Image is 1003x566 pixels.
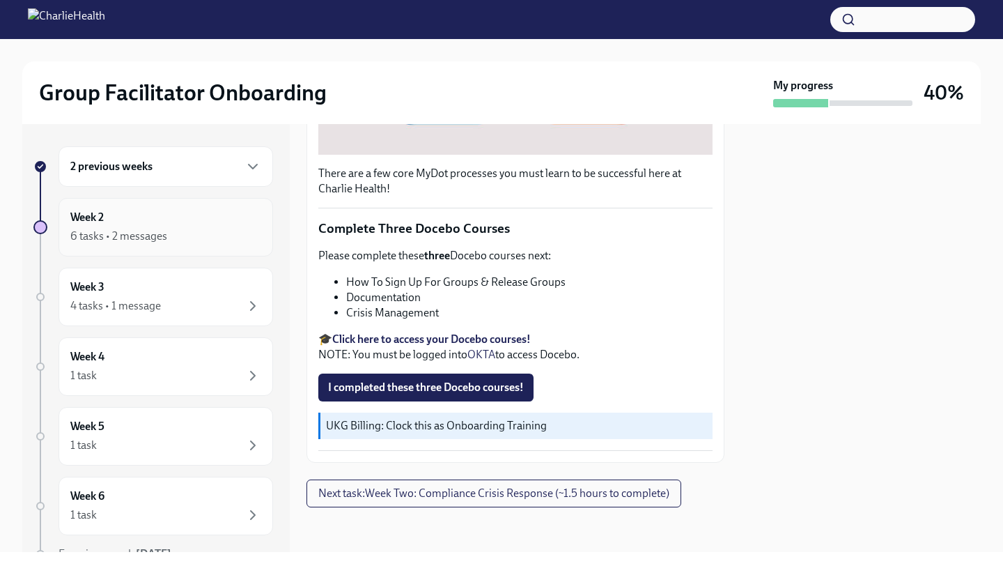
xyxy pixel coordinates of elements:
button: Next task:Week Two: Compliance Crisis Response (~1.5 hours to complete) [306,480,681,507]
h6: Week 3 [70,280,104,295]
a: OKTA [467,348,495,361]
a: Click here to access your Docebo courses! [332,332,531,346]
div: 1 task [70,368,97,383]
span: Next task : Week Two: Compliance Crisis Response (~1.5 hours to complete) [318,487,669,500]
div: 6 tasks • 2 messages [70,229,167,244]
li: Documentation [346,290,713,305]
p: 🎓 NOTE: You must be logged into to access Docebo. [318,332,713,362]
span: Experience ends [59,547,171,560]
h6: Week 4 [70,349,104,365]
a: Week 34 tasks • 1 message [33,268,273,326]
p: There are a few core MyDot processes you must learn to be successful here at Charlie Health! [318,166,713,197]
h6: 2 previous weeks [70,159,153,174]
p: Please complete these Docebo courses next: [318,248,713,263]
h6: Week 6 [70,489,104,504]
li: How To Sign Up For Groups & Release Groups [346,275,713,290]
button: I completed these three Docebo courses! [318,374,534,401]
a: Week 26 tasks • 2 messages [33,198,273,257]
strong: three [424,249,450,262]
h6: Week 5 [70,419,104,434]
div: 1 task [70,507,97,523]
a: Week 61 task [33,477,273,535]
h6: Week 2 [70,210,104,225]
img: CharlieHealth [28,8,105,31]
div: 4 tasks • 1 message [70,298,161,314]
p: UKG Billing: Clock this as Onboarding Training [326,418,707,434]
span: I completed these three Docebo courses! [328,381,524,395]
div: 2 previous weeks [59,146,273,187]
li: Crisis Management [346,305,713,321]
h2: Group Facilitator Onboarding [39,79,327,107]
a: Week 41 task [33,337,273,396]
a: Week 51 task [33,407,273,466]
strong: My progress [773,78,833,93]
h3: 40% [924,80,964,105]
strong: [DATE] [136,547,171,560]
p: Complete Three Docebo Courses [318,220,713,238]
div: 1 task [70,438,97,453]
